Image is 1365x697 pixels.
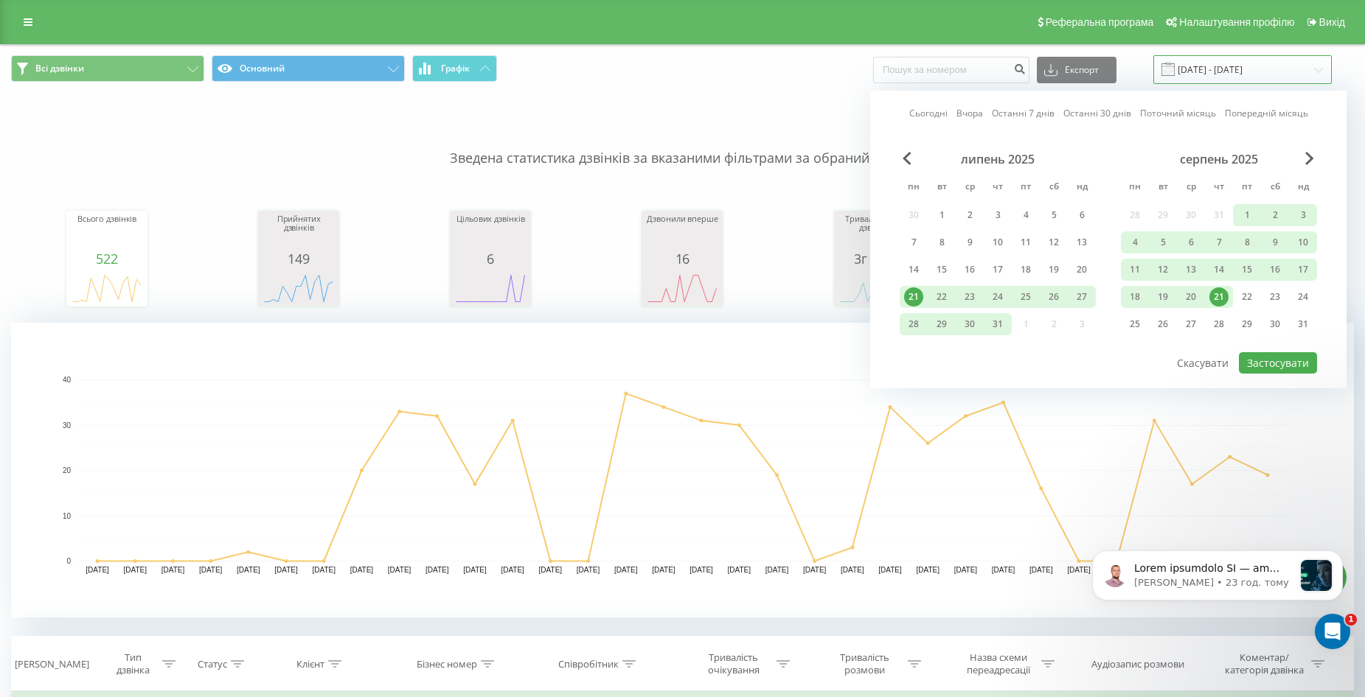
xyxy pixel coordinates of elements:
div: Дзвонили вперше [645,214,719,251]
iframe: Intercom live chat [1315,614,1350,649]
text: [DATE] [312,566,336,574]
text: [DATE] [199,566,223,574]
text: [DATE] [350,566,374,574]
text: [DATE] [728,566,751,574]
div: пт 1 серп 2025 р. [1233,204,1261,226]
abbr: субота [1043,177,1065,199]
button: Експорт [1037,57,1116,83]
text: [DATE] [501,566,524,574]
div: нд 31 серп 2025 р. [1289,313,1317,335]
div: 25 [1016,287,1035,307]
svg: A chart. [838,266,911,310]
span: 1 [1345,614,1357,626]
div: 16 [960,260,979,279]
div: 11 [1016,233,1035,252]
div: Назва схеми переадресації [959,651,1038,676]
div: 22 [1237,287,1257,307]
div: пт 4 лип 2025 р. [1012,204,1040,226]
div: сб 12 лип 2025 р. [1040,231,1068,253]
div: чт 21 серп 2025 р. [1205,286,1233,308]
div: 27 [1181,315,1201,334]
div: ср 30 лип 2025 р. [956,313,984,335]
text: [DATE] [916,566,939,574]
div: нд 3 серп 2025 р. [1289,204,1317,226]
div: нд 27 лип 2025 р. [1068,286,1096,308]
div: 7 [1209,233,1229,252]
div: 20 [1072,260,1091,279]
div: 7 [904,233,923,252]
span: Графік [441,63,470,74]
div: Аудіозапис розмови [1091,658,1184,670]
div: ср 6 серп 2025 р. [1177,231,1205,253]
div: 19 [1153,287,1173,307]
div: 14 [904,260,923,279]
div: сб 23 серп 2025 р. [1261,286,1289,308]
svg: A chart. [262,266,336,310]
div: пт 25 лип 2025 р. [1012,286,1040,308]
abbr: понеділок [1124,177,1146,199]
text: [DATE] [1067,566,1091,574]
div: 6 [1181,233,1201,252]
div: пт 18 лип 2025 р. [1012,259,1040,281]
div: 25 [1125,315,1145,334]
div: 17 [1293,260,1313,279]
div: 21 [904,287,923,307]
div: 30 [1265,315,1285,334]
div: 29 [1237,315,1257,334]
div: серпень 2025 [1121,152,1317,167]
text: 10 [63,512,72,520]
div: пн 18 серп 2025 р. [1121,286,1149,308]
div: 22 [932,287,951,307]
div: Тривалість усіх дзвінків [838,214,911,251]
div: Всього дзвінків [70,214,144,251]
abbr: неділя [1292,177,1314,199]
div: пт 29 серп 2025 р. [1233,313,1261,335]
div: чт 7 серп 2025 р. [1205,231,1233,253]
text: [DATE] [841,566,864,574]
div: чт 24 лип 2025 р. [984,286,1012,308]
a: Останні 7 днів [992,106,1055,120]
div: 13 [1072,233,1091,252]
div: ср 13 серп 2025 р. [1177,259,1205,281]
div: 149 [262,251,336,266]
div: вт 19 серп 2025 р. [1149,286,1177,308]
abbr: четвер [1208,177,1230,199]
abbr: вівторок [931,177,953,199]
text: [DATE] [803,566,827,574]
div: сб 19 лип 2025 р. [1040,259,1068,281]
div: 8 [932,233,951,252]
div: 21 [1209,287,1229,307]
div: сб 26 лип 2025 р. [1040,286,1068,308]
div: [PERSON_NAME] [15,658,89,670]
abbr: п’ятниця [1236,177,1258,199]
span: Next Month [1305,152,1314,165]
div: чт 14 серп 2025 р. [1205,259,1233,281]
div: 10 [1293,233,1313,252]
div: 15 [932,260,951,279]
div: сб 16 серп 2025 р. [1261,259,1289,281]
span: Previous Month [903,152,911,165]
div: ср 2 лип 2025 р. [956,204,984,226]
div: чт 28 серп 2025 р. [1205,313,1233,335]
text: 20 [63,466,72,474]
a: Попередній місяць [1225,106,1308,120]
abbr: понеділок [903,177,925,199]
div: сб 9 серп 2025 р. [1261,231,1289,253]
div: Співробітник [558,658,619,670]
text: [DATE] [86,566,109,574]
button: Основний [212,55,405,82]
div: 3 [1293,206,1313,225]
div: Цільових дзвінків [454,214,527,251]
svg: A chart. [11,323,1354,617]
div: пн 14 лип 2025 р. [900,259,928,281]
text: [DATE] [1029,566,1053,574]
a: Вчора [956,106,983,120]
div: чт 10 лип 2025 р. [984,231,1012,253]
div: 30 [960,315,979,334]
div: пн 11 серп 2025 р. [1121,259,1149,281]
